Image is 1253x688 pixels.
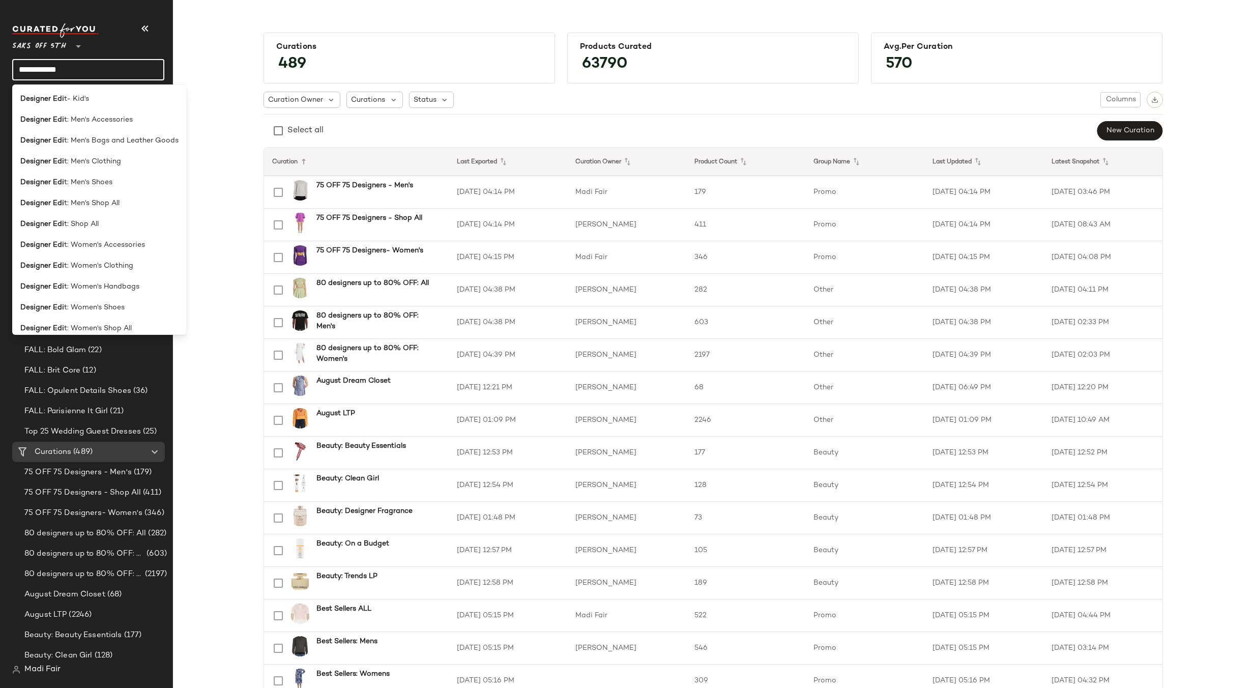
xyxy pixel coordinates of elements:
div: Avg.per Curation [884,42,1150,52]
b: Best Sellers: Womens [316,669,390,679]
td: [DATE] 04:39 PM [449,339,568,371]
td: [DATE] 06:49 PM [924,371,1043,404]
td: 105 [686,534,805,567]
span: Curations [351,95,385,105]
b: Designer Edi [20,302,64,313]
button: New Curation [1097,121,1162,140]
td: [DATE] 12:53 PM [449,437,568,469]
td: [DATE] 05:15 PM [924,632,1043,665]
td: [DATE] 12:58 PM [449,567,568,599]
span: Curation Owner [268,95,323,105]
span: (346) [142,507,164,519]
td: [DATE] 02:33 PM [1043,306,1162,339]
td: [DATE] 03:46 PM [1043,176,1162,209]
img: svg%3e [1151,96,1158,103]
img: 0400022937105_SAGE [290,278,310,298]
td: Promo [805,632,924,665]
td: [DATE] 12:54 PM [1043,469,1162,502]
b: Designer Edi [20,156,64,167]
span: (22) [86,345,102,356]
span: 80 designers up to 80% OFF: Men's [24,548,144,560]
td: Beauty [805,437,924,469]
td: 282 [686,274,805,306]
td: [DATE] 04:44 PM [1043,599,1162,632]
td: [DATE] 12:54 PM [924,469,1043,502]
span: (128) [93,650,113,662]
b: 80 designers up to 80% OFF: Women's [316,343,436,364]
td: [DATE] 04:11 PM [1043,274,1162,306]
span: (25) [141,426,157,438]
span: 75 OFF 75 Designers - Men's [24,467,132,478]
td: [DATE] 04:14 PM [924,176,1043,209]
td: 346 [686,241,805,274]
th: Group Name [805,148,924,176]
td: [DATE] 12:20 PM [1043,371,1162,404]
span: August Dream Closet [24,589,105,600]
b: Designer Edi [20,240,64,250]
td: [DATE] 04:14 PM [449,176,568,209]
img: 0400020367614 [290,473,310,494]
span: t: Men's Shop All [64,198,120,209]
span: Top 25 Wedding Guest Dresses [24,426,141,438]
img: 0400022406067_GRAPE [290,245,310,266]
td: Promo [805,209,924,241]
td: Beauty [805,534,924,567]
span: (21) [108,406,124,417]
span: (177) [122,629,142,641]
td: 2197 [686,339,805,371]
td: [DATE] 12:53 PM [924,437,1043,469]
b: Designer Edi [20,261,64,271]
td: [DATE] 04:14 PM [924,209,1043,241]
td: Other [805,371,924,404]
td: 128 [686,469,805,502]
th: Last Exported [449,148,568,176]
td: [PERSON_NAME] [567,437,686,469]
span: FALL: Parisienne It Girl [24,406,108,417]
b: Beauty: Designer Fragrance [316,506,413,517]
span: t: Men's Bags and Leather Goods [64,135,179,146]
td: 189 [686,567,805,599]
td: [DATE] 12:57 PM [1043,534,1162,567]
b: Beauty: On a Budget [316,538,389,549]
span: FALL: Opulent Details Shoes [24,385,131,397]
td: 546 [686,632,805,665]
img: 0400020035453 [290,441,310,461]
span: (36) [131,385,148,397]
span: t- Kid's [64,94,89,104]
td: [DATE] 01:48 PM [1043,502,1162,534]
span: New Curation [1105,127,1154,135]
td: Madi Fair [567,599,686,632]
td: Other [805,306,924,339]
b: 75 OFF 75 Designers- Women's [316,245,423,256]
td: 603 [686,306,805,339]
img: 0400023018091_AMETHYST [290,213,310,233]
b: Designer Edi [20,114,64,125]
td: Madi Fair [567,176,686,209]
span: 489 [268,46,316,82]
td: 411 [686,209,805,241]
img: 0400017415376 [290,408,310,428]
th: Curation Owner [567,148,686,176]
img: cfy_white_logo.C9jOOHJF.svg [12,23,99,38]
span: (411) [141,487,161,499]
td: [DATE] 01:48 PM [924,502,1043,534]
span: (2246) [67,609,92,621]
span: Madi Fair [24,664,61,676]
td: [DATE] 12:58 PM [1043,567,1162,599]
span: (489) [71,446,93,458]
img: 0400021443966 [290,538,310,559]
b: 75 OFF 75 Designers - Men's [316,180,413,191]
img: 0400022500702_IVORY [290,180,310,200]
span: Columns [1105,96,1135,104]
span: (2197) [143,568,167,580]
span: 80 designers up to 80% OFF: All [24,528,146,539]
td: [DATE] 05:15 PM [924,599,1043,632]
span: t: Men's Clothing [64,156,121,167]
td: [DATE] 05:15 PM [449,632,568,665]
span: August LTP [24,609,67,621]
td: [PERSON_NAME] [567,469,686,502]
span: 80 designers up to 80% OFF: Women's [24,568,143,580]
span: t: Women's Accessories [64,240,145,250]
img: 0400022885650_SLATEBLUE [290,376,310,396]
td: [DATE] 04:38 PM [449,306,568,339]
